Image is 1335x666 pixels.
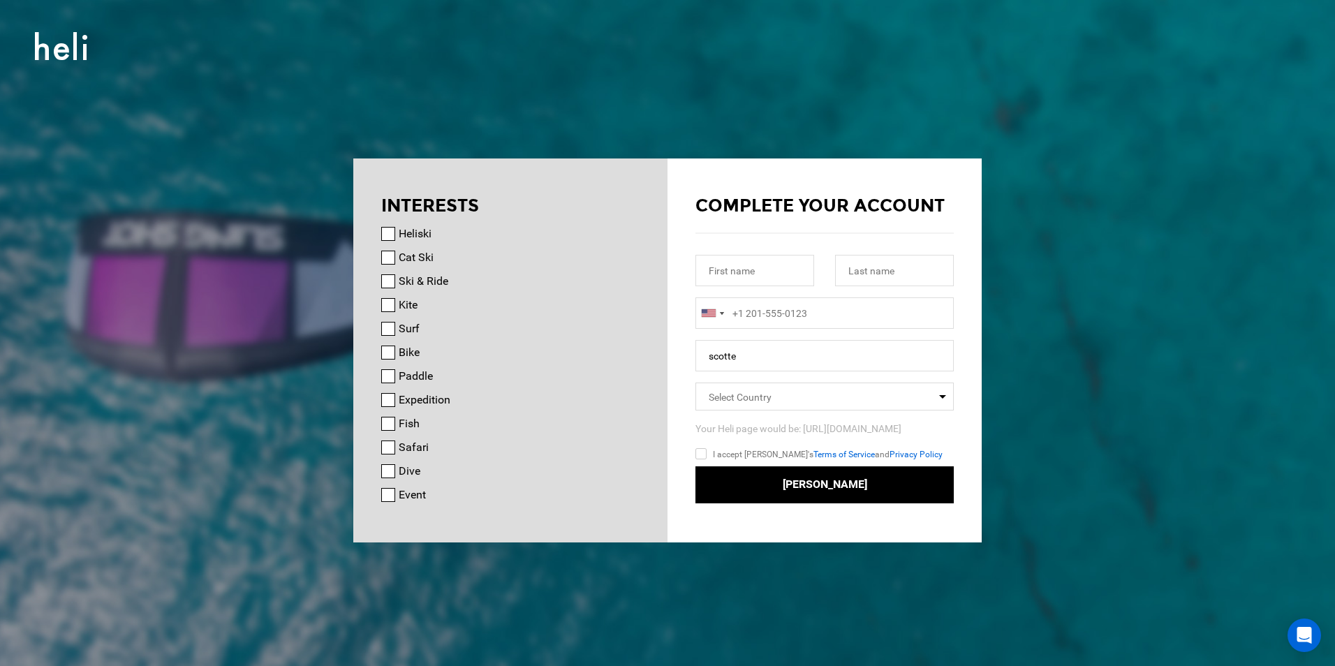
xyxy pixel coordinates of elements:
span: Select box activate [695,383,954,410]
label: Surf [399,320,420,337]
label: Event [399,487,426,503]
label: Expedition [399,392,450,408]
button: [PERSON_NAME] [695,466,954,503]
a: Privacy Policy [890,450,943,459]
input: Username [695,340,954,371]
label: I accept [PERSON_NAME]'s and [695,446,943,463]
input: First name [695,255,814,286]
label: Safari [399,439,429,456]
label: Ski & Ride [399,273,448,290]
label: Paddle [399,368,433,385]
label: Fish [399,415,420,432]
label: Kite [399,297,418,313]
label: Heliski [399,225,432,242]
label: Bike [399,344,420,361]
a: Terms of Service [813,450,875,459]
div: Your Heli page would be: [URL][DOMAIN_NAME] [695,422,954,436]
label: Cat Ski [399,249,434,266]
div: United States: +1 [696,298,728,328]
div: Complete your account [695,193,954,219]
input: Last name [835,255,954,286]
div: INTERESTS [381,193,640,219]
div: Open Intercom Messenger [1288,619,1321,652]
span: Select Country [709,392,772,403]
input: +1 201-555-0123 [695,297,954,329]
label: Dive [399,463,420,480]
